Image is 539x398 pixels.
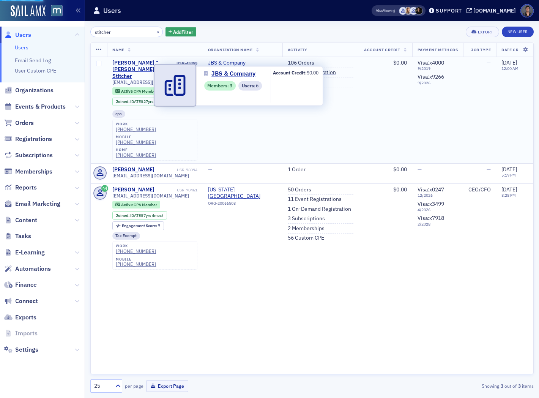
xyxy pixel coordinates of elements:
[130,213,163,218] div: (7yrs 4mos)
[4,151,53,160] a: Subscriptions
[15,67,56,74] a: User Custom CPE
[501,186,517,193] span: [DATE]
[112,173,189,178] span: [EMAIL_ADDRESS][DOMAIN_NAME]
[288,235,324,242] a: 56 Custom CPE
[165,27,197,37] button: AddFilter
[288,206,351,213] a: 1 On-Demand Registration
[478,30,493,34] div: Export
[112,47,125,52] span: Name
[376,8,395,13] span: Viewing
[208,47,253,52] span: Organization Name
[177,61,197,66] div: USR-45355
[468,186,491,193] div: CEO/CFO
[501,59,517,66] span: [DATE]
[15,248,45,257] span: E-Learning
[15,216,37,224] span: Content
[501,66,519,71] time: 12:00 AM
[393,166,407,173] span: $0.00
[130,99,165,104] div: (27yrs 2mos)
[15,346,38,354] span: Settings
[112,60,175,80] a: [PERSON_NAME] "[PERSON_NAME]" Stitcher
[208,201,277,208] div: ORG-20066508
[288,166,306,173] a: 1 Order
[473,7,516,14] div: [DOMAIN_NAME]
[238,81,262,90] div: Users: 6
[520,4,534,17] span: Profile
[288,186,311,193] a: 50 Orders
[116,126,156,132] div: [PHONE_NUMBER]
[130,213,142,218] span: [DATE]
[273,69,307,76] b: Account Credit:
[4,313,36,322] a: Exports
[208,166,212,173] span: —
[399,7,407,15] span: Amanda O'Dell
[103,6,121,15] h1: Users
[15,200,60,208] span: Email Marketing
[15,281,37,289] span: Finance
[4,119,34,127] a: Orders
[121,88,134,94] span: Active
[116,152,156,158] a: [PHONE_NUMBER]
[501,166,517,173] span: [DATE]
[4,183,37,192] a: Reports
[112,211,167,220] div: Joined: 2018-03-30 00:00:00
[15,329,38,338] span: Imports
[15,232,31,240] span: Tasks
[173,28,193,35] span: Add Filter
[288,47,307,52] span: Activity
[112,98,169,106] div: Joined: 1998-06-03 00:00:00
[364,47,400,52] span: Account Credit
[418,66,458,71] span: 9 / 2019
[116,244,156,248] div: work
[4,329,38,338] a: Imports
[15,44,28,51] a: Users
[116,148,156,152] div: home
[115,202,157,207] a: Active CPA Member
[15,265,51,273] span: Automations
[115,88,157,93] a: Active CPA Member
[112,166,154,173] div: [PERSON_NAME]
[122,224,160,228] div: 7
[15,57,51,64] a: Email Send Log
[112,110,126,118] div: cpa
[4,31,31,39] a: Users
[112,186,154,193] a: [PERSON_NAME]
[4,346,38,354] a: Settings
[116,139,156,145] a: [PHONE_NUMBER]
[204,81,236,90] div: Members: 3
[4,200,60,208] a: Email Marketing
[499,382,504,389] strong: 3
[418,201,444,207] span: Visa : x3499
[134,202,157,207] span: CPA Member
[15,183,37,192] span: Reports
[94,382,111,390] div: 25
[51,5,63,17] img: SailAMX
[4,86,54,95] a: Organizations
[116,261,156,267] a: [PHONE_NUMBER]
[130,99,142,104] span: [DATE]
[418,215,444,221] span: Visa : x7918
[116,213,130,218] span: Joined :
[116,135,156,139] div: mobile
[487,59,491,66] span: —
[487,166,491,173] span: —
[116,122,156,126] div: work
[11,5,46,17] img: SailAMX
[208,60,277,66] a: JBS & Company
[471,47,491,52] span: Job Type
[418,47,458,52] span: Payment Methods
[116,248,156,254] a: [PHONE_NUMBER]
[15,119,34,127] span: Orders
[418,193,458,198] span: 12 / 2026
[418,166,422,173] span: —
[418,207,458,212] span: 4 / 2026
[155,28,162,35] button: ×
[393,186,407,193] span: $0.00
[116,257,156,262] div: mobile
[376,8,383,13] div: Also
